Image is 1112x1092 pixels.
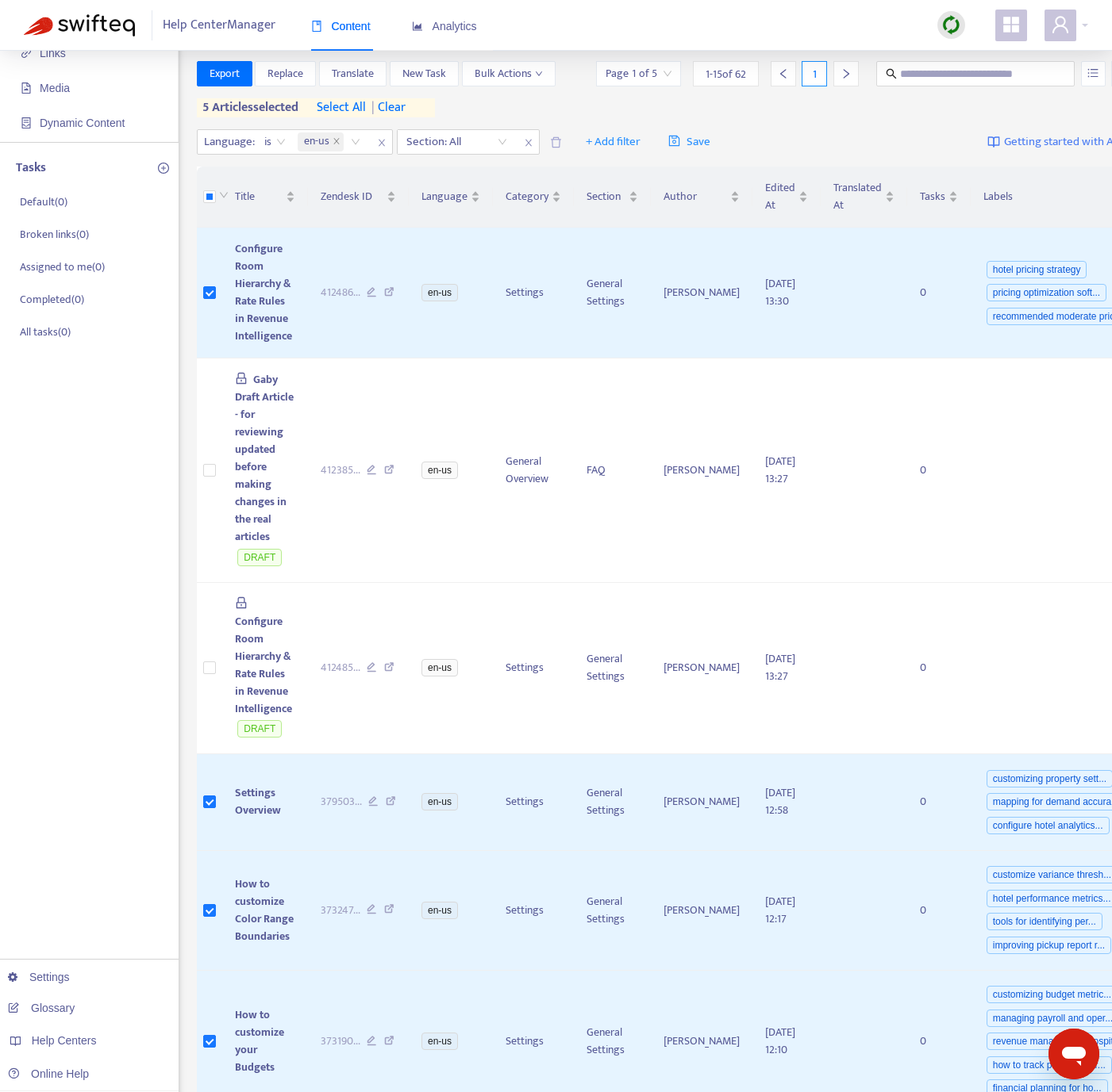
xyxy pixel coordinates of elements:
[987,136,1000,148] img: image-link
[237,549,282,566] span: DRAFT
[587,188,625,205] span: Section
[321,902,360,919] span: 373247 ...
[390,61,459,86] button: New Task
[21,82,32,94] span: file-image
[311,21,322,32] span: book
[255,61,316,86] button: Replace
[907,851,971,971] td: 0
[987,261,1087,278] span: hotel pricing strategy
[493,358,574,583] td: General Overview
[321,659,360,676] span: 412485 ...
[210,65,240,82] span: Export
[493,228,574,358] td: Settings
[371,97,375,118] span: |
[8,1067,89,1080] a: Online Help
[311,20,371,33] span: Content
[219,190,229,200] span: down
[1087,67,1099,79] span: unordered-list
[518,133,539,152] span: close
[298,132,344,151] span: en-us
[651,228,752,358] td: [PERSON_NAME]
[421,793,458,810] span: en-us
[706,66,746,82] span: 1 - 15 of 62
[987,913,1102,930] span: tools for identifying per...
[987,284,1106,301] span: pricing optimization soft...
[462,61,556,86] button: Bulk Actionsdown
[421,284,458,301] span: en-us
[198,130,257,154] span: Language :
[941,15,961,35] img: sync.dc5367851b00ba804db3.png
[421,1033,458,1050] span: en-us
[332,65,374,82] span: Translate
[321,793,362,810] span: 379503 ...
[493,754,574,851] td: Settings
[235,1006,284,1076] span: How to customize your Budgets
[651,583,752,755] td: [PERSON_NAME]
[366,98,406,117] span: clear
[886,68,897,79] span: search
[317,98,366,117] span: select all
[16,159,46,178] p: Tasks
[235,784,281,819] span: Settings Overview
[656,129,722,155] button: saveSave
[778,68,789,79] span: left
[402,65,446,82] span: New Task
[765,892,795,928] span: [DATE] 12:17
[235,370,294,546] span: Gaby Draft Article - for reviewing updated before making changes in the real articles
[20,324,71,340] p: All tasks ( 0 )
[24,14,135,36] img: Swifteq
[574,167,651,228] th: Section
[21,48,32,59] span: link
[802,61,827,86] div: 1
[1081,61,1106,86] button: unordered-list
[321,188,384,205] span: Zendesk ID
[20,259,105,275] p: Assigned to me ( 0 )
[235,612,292,718] span: Configure Room Hierarchy & Rate Rules in Revenue Intelligence
[765,649,795,685] span: [DATE] 13:27
[574,851,651,971] td: General Settings
[421,902,458,919] span: en-us
[664,188,727,205] span: Author
[765,274,795,310] span: [DATE] 13:30
[907,583,971,755] td: 0
[668,135,680,147] span: save
[765,452,795,488] span: [DATE] 13:27
[833,179,882,214] span: Translated At
[765,1023,795,1059] span: [DATE] 12:10
[321,462,360,479] span: 412385 ...
[308,167,410,228] th: Zendesk ID
[907,228,971,358] td: 0
[920,188,945,205] span: Tasks
[235,188,283,205] span: Title
[222,167,308,228] th: Title
[20,226,89,243] p: Broken links ( 0 )
[907,754,971,851] td: 0
[32,1034,97,1047] span: Help Centers
[493,851,574,971] td: Settings
[668,132,710,151] span: Save
[765,784,795,819] span: [DATE] 12:58
[987,1056,1112,1074] span: how to track property per...
[574,754,651,851] td: General Settings
[40,117,125,129] span: Dynamic Content
[8,1002,75,1014] a: Glossary
[267,65,303,82] span: Replace
[987,817,1110,834] span: configure hotel analytics...
[158,163,169,174] span: plus-circle
[321,284,360,301] span: 412486 ...
[237,720,282,738] span: DRAFT
[574,583,651,755] td: General Settings
[1002,15,1021,34] span: appstore
[412,20,477,33] span: Analytics
[475,65,543,82] span: Bulk Actions
[8,971,70,983] a: Settings
[409,167,493,228] th: Language
[752,167,821,228] th: Edited At
[264,130,286,154] span: is
[574,228,651,358] td: General Settings
[421,188,468,205] span: Language
[333,137,341,147] span: close
[651,851,752,971] td: [PERSON_NAME]
[304,132,329,151] span: en-us
[421,462,458,479] span: en-us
